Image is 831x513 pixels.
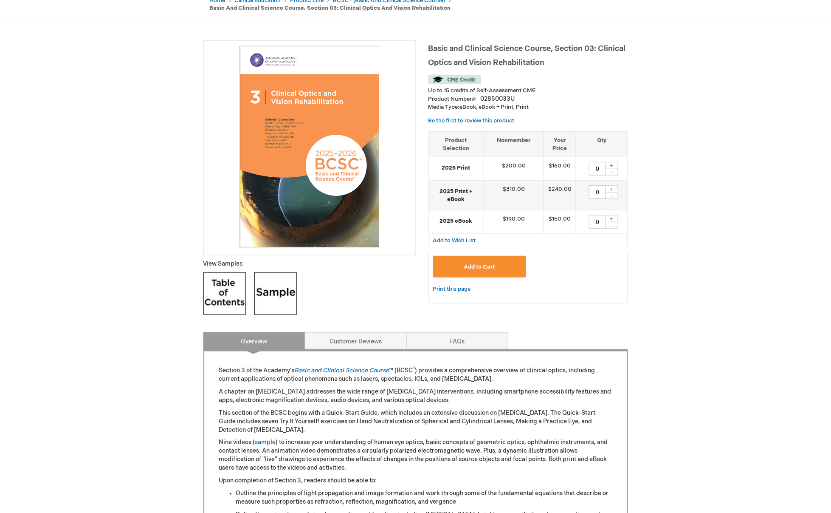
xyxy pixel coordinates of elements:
a: Basic and Clinical Science Course [295,367,389,374]
p: Nine videos ( ) to increase your understanding of human eye optics, basic concepts of geometric o... [219,439,612,473]
p: Upon completion of Section 3, readers should be able to: [219,477,612,485]
div: - [606,169,618,176]
strong: 2025 Print [433,164,479,172]
li: Up to 15 credits of Self-Assessment CME [428,87,628,95]
p: Section 3 of the Academy's ™ (BCSC ) provides a comprehensive overview of clinical optics, includ... [219,366,612,383]
td: $310.00 [484,181,544,210]
th: Nonmember [484,132,544,157]
td: $200.00 [484,157,544,181]
a: Overview [203,332,305,349]
div: + [606,185,618,193]
p: A chapter on [MEDICAL_DATA] addresses the wide range of [MEDICAL_DATA] interventions, including s... [219,388,612,405]
span: Basic and Clinical Science Course, Section 03: Clinical Optics and Vision Rehabilitation [428,44,626,67]
span: Add to Cart [464,264,495,270]
a: Be the first to review this product [428,117,515,124]
img: CME Credit [428,75,481,84]
p: View Samples [203,260,416,268]
td: $190.00 [484,210,544,234]
a: Add to Wish List [433,237,476,244]
a: sample [255,439,276,446]
img: Basic and Clinical Science Course, Section 03: Clinical Optics and Vision Rehabilitation [208,45,411,248]
td: $150.00 [544,210,576,234]
strong: Media Type: [428,104,460,111]
div: 02850033U [481,95,515,103]
strong: 2025 eBook [433,217,479,225]
p: eBook, eBook + Print, Print [428,103,628,111]
div: - [606,222,618,229]
a: Customer Reviews [305,332,407,349]
th: Your Price [544,132,576,157]
img: Click to view [254,272,297,315]
th: Product Selection [429,132,484,157]
input: Qty [589,215,606,229]
td: $160.00 [544,157,576,181]
input: Qty [589,185,606,199]
sup: ® [413,366,415,371]
div: + [606,215,618,222]
input: Qty [589,162,606,176]
img: Click to view [203,272,246,315]
strong: Basic and Clinical Science Course, Section 03: Clinical Optics and Vision Rehabilitation [210,5,451,11]
strong: Product Number [428,96,477,102]
button: Add to Cart [433,256,527,278]
a: Print this page [433,284,471,295]
strong: 2025 Print + eBook [433,187,479,203]
th: Qty [576,132,628,157]
a: FAQs [406,332,508,349]
p: This section of the BCSC begins with a Quick-Start Guide, which includes an extensive discussion ... [219,409,612,434]
div: + [606,162,618,169]
li: Outline the principles of light propagation and image formation and work through some of the fund... [236,490,612,507]
div: - [606,192,618,199]
td: $240.00 [544,181,576,210]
